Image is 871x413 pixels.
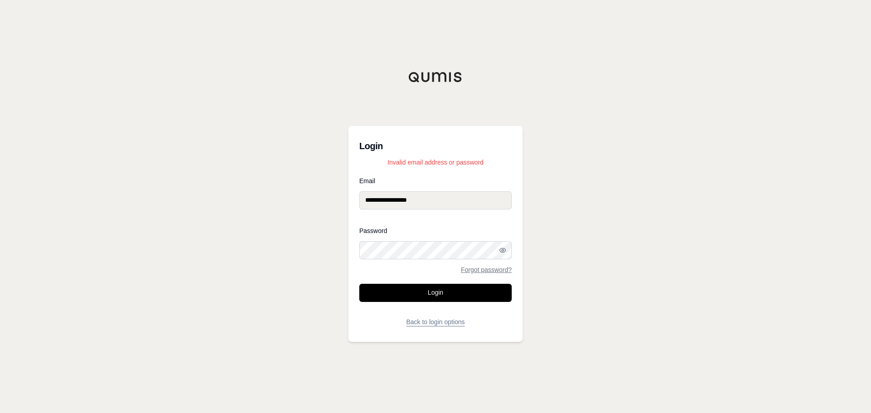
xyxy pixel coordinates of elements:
[461,267,512,273] a: Forgot password?
[359,284,512,302] button: Login
[359,313,512,331] button: Back to login options
[359,158,512,167] p: Invalid email address or password
[359,228,512,234] label: Password
[359,137,512,155] h3: Login
[408,72,463,83] img: Qumis
[359,178,512,184] label: Email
